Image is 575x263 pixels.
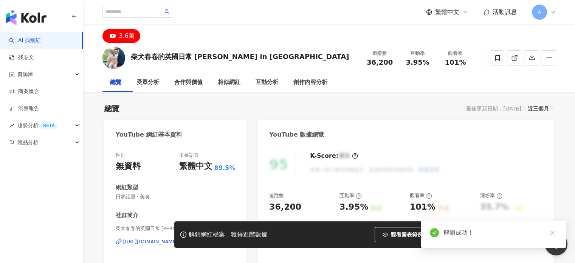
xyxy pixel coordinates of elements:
span: close [550,230,555,235]
div: 相似網紅 [218,78,240,87]
a: 洞察報告 [9,105,39,112]
div: 繁體中文 [179,160,212,172]
div: 社群簡介 [116,212,138,219]
div: BETA [40,122,57,129]
img: logo [6,10,46,25]
span: 101% [445,59,466,66]
span: 資源庫 [17,66,33,83]
button: 3.6萬 [102,29,140,43]
div: 觀看率 [441,50,470,57]
span: 觀看圖表範例 [391,232,423,238]
span: 3.95% [406,59,429,66]
div: 柴犬春卷的英國日常 [PERSON_NAME] in [GEOGRAPHIC_DATA] [131,52,349,61]
div: 3.95% [339,201,368,213]
div: 最後更新日期：[DATE] [466,106,521,112]
span: 89.5% [214,164,236,172]
a: searchAI 找網紅 [9,37,41,44]
img: KOL Avatar [102,47,125,69]
div: 總覽 [104,103,119,114]
span: 活動訊息 [493,8,517,16]
span: 繁體中文 [435,8,459,16]
button: 觀看圖表範例 [375,227,431,242]
div: 101% [410,201,436,213]
span: 趨勢分析 [17,117,57,134]
div: 總覽 [110,78,121,87]
div: 近三個月 [528,104,554,114]
div: 追蹤數 [366,50,394,57]
span: 競品分析 [17,134,39,151]
a: 找貼文 [9,54,34,61]
span: 日常話題 · 美食 [116,193,236,200]
div: K-Score : [310,152,358,160]
div: 性別 [116,152,126,159]
div: 觀看率 [410,192,432,199]
a: 商案媒合 [9,88,39,95]
div: 無資料 [116,160,141,172]
div: 解鎖成功！ [443,228,557,237]
div: 解鎖網紅檔案，獲得進階數據 [189,231,267,239]
div: 網紅類型 [116,184,138,191]
div: 互動分析 [256,78,278,87]
span: search [164,9,170,14]
div: YouTube 網紅基本資料 [116,131,183,139]
div: 創作內容分析 [293,78,327,87]
span: 36,200 [367,58,393,66]
div: 主要語言 [179,152,199,159]
div: YouTube 數據總覽 [269,131,324,139]
div: 追蹤數 [269,192,284,199]
span: A [538,8,541,16]
div: 互動率 [403,50,432,57]
div: 合作與價值 [174,78,203,87]
div: 3.6萬 [119,31,135,41]
div: 互動率 [339,192,362,199]
div: 受眾分析 [136,78,159,87]
span: rise [9,123,14,128]
span: check-circle [430,228,439,237]
div: 漲粉率 [480,192,502,199]
div: 36,200 [269,201,301,213]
